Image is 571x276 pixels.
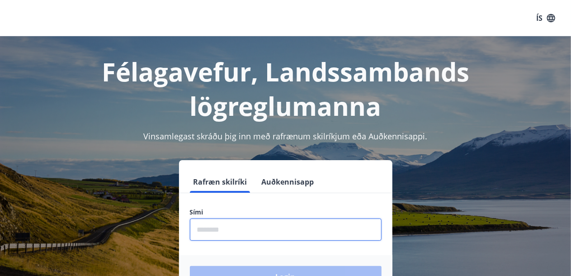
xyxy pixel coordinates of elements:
span: Vinsamlegast skráðu þig inn með rafrænum skilríkjum eða Auðkennisappi. [144,131,428,142]
label: Sími [190,208,382,217]
button: ÍS [531,10,560,26]
h1: Félagavefur, Landssambands lögreglumanna [11,54,560,123]
button: Auðkennisapp [258,171,318,193]
button: Rafræn skilríki [190,171,251,193]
